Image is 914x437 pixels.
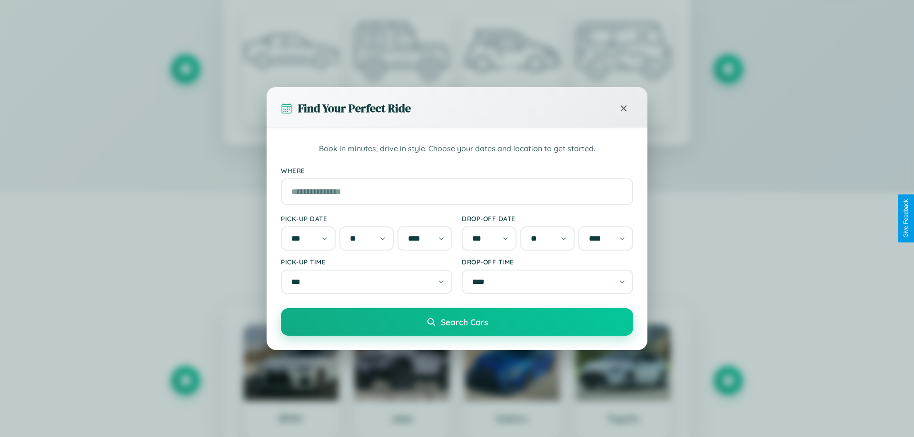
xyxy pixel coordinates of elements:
[281,308,633,336] button: Search Cars
[281,214,452,223] label: Pick-up Date
[281,143,633,155] p: Book in minutes, drive in style. Choose your dates and location to get started.
[462,214,633,223] label: Drop-off Date
[298,100,411,116] h3: Find Your Perfect Ride
[281,166,633,175] label: Where
[462,258,633,266] label: Drop-off Time
[441,317,488,327] span: Search Cars
[281,258,452,266] label: Pick-up Time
